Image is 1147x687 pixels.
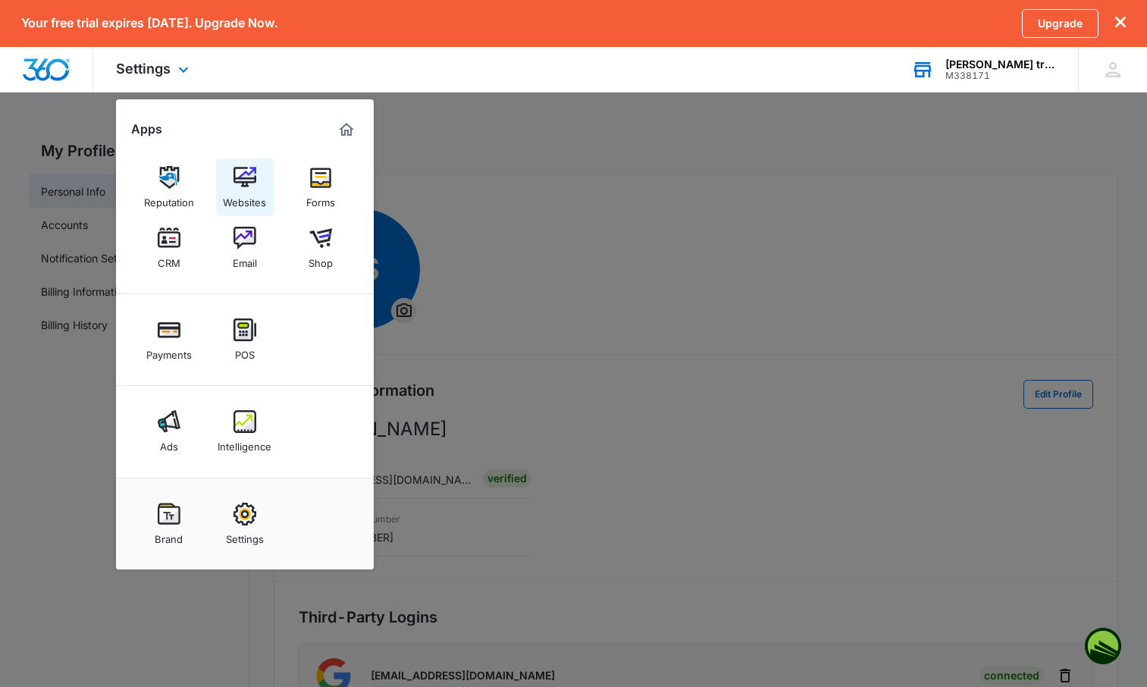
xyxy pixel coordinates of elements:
div: POS [235,341,255,361]
a: Ads [140,403,198,460]
a: Shop [292,219,349,277]
a: Marketing 360® Dashboard [334,118,359,142]
div: Websites [223,189,266,209]
div: Forms [306,189,335,209]
div: Settings [93,47,215,92]
a: Upgrade [1022,9,1098,38]
button: dismiss this dialog [1115,16,1126,30]
div: account name [945,58,1056,71]
a: Payments [140,311,198,369]
div: Email [233,249,257,269]
a: Forms [292,158,349,216]
div: CRM [158,249,180,269]
div: account id [945,71,1056,81]
a: CRM [140,219,198,277]
a: Reputation [140,158,198,216]
a: Settings [216,495,274,553]
a: Brand [140,495,198,553]
h2: Apps [131,122,162,136]
a: POS [216,311,274,369]
div: Settings [226,525,264,545]
div: Payments [146,341,192,361]
div: Ads [160,433,178,453]
div: Intelligence [218,433,271,453]
a: Websites [216,158,274,216]
p: Your free trial expires [DATE]. Upgrade Now. [21,16,277,30]
span: Settings [116,61,171,77]
div: Shop [309,249,333,269]
a: Email [216,219,274,277]
div: Brand [155,525,183,545]
div: Reputation [144,189,194,209]
a: Intelligence [216,403,274,460]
